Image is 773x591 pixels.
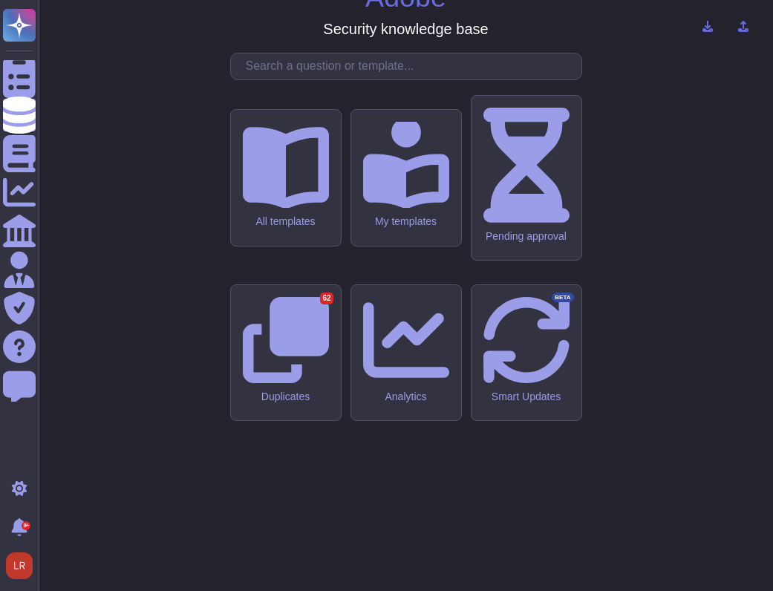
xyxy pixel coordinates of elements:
[238,53,581,79] input: Search a question or template...
[363,215,449,228] div: My templates
[243,391,329,403] div: Duplicates
[483,230,570,243] div: Pending approval
[363,391,449,403] div: Analytics
[323,20,488,38] h3: Security knowledge base
[320,293,333,304] div: 62
[6,552,33,579] img: user
[22,521,30,530] div: 9+
[552,293,573,303] div: BETA
[243,215,329,228] div: All templates
[3,549,43,582] button: user
[483,391,570,403] div: Smart Updates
